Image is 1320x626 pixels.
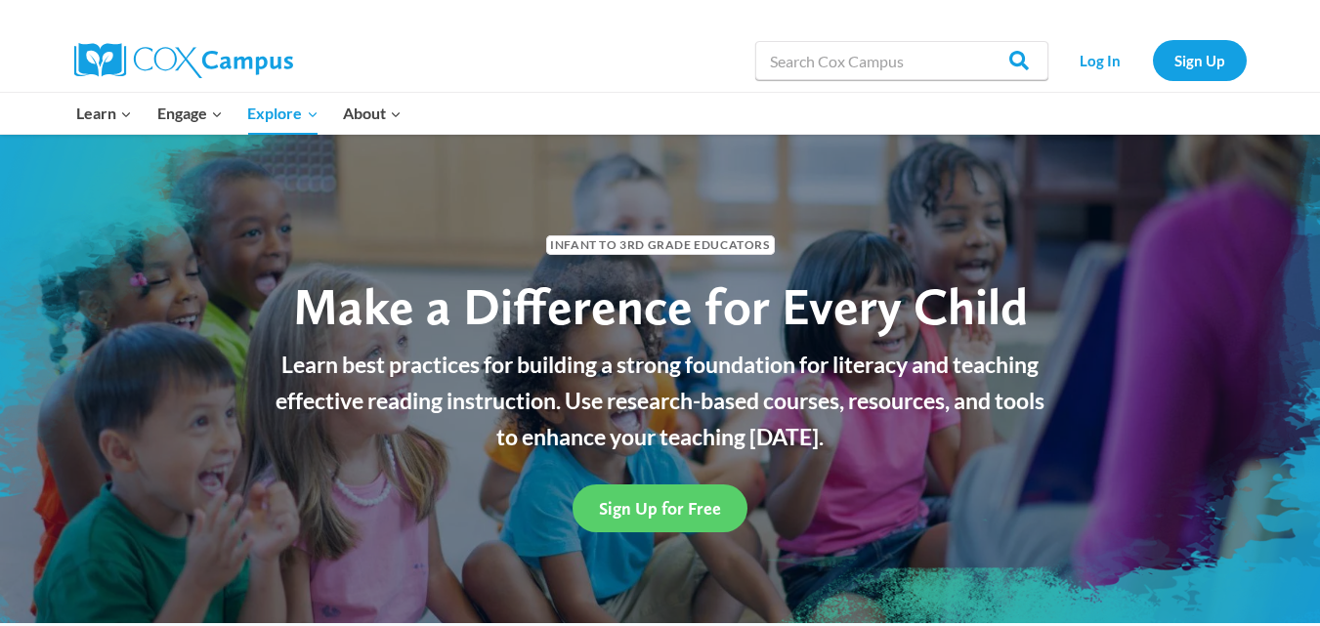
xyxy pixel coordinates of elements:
span: Learn [76,101,132,126]
span: Explore [247,101,318,126]
span: About [343,101,402,126]
input: Search Cox Campus [755,41,1048,80]
a: Log In [1058,40,1143,80]
img: Cox Campus [74,43,293,78]
a: Sign Up for Free [573,484,747,532]
span: Sign Up for Free [599,498,721,519]
span: Make a Difference for Every Child [293,275,1028,337]
nav: Secondary Navigation [1058,40,1247,80]
a: Sign Up [1153,40,1247,80]
span: Infant to 3rd Grade Educators [546,235,775,254]
p: Learn best practices for building a strong foundation for literacy and teaching effective reading... [265,347,1056,454]
nav: Primary Navigation [64,93,414,134]
span: Engage [157,101,223,126]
